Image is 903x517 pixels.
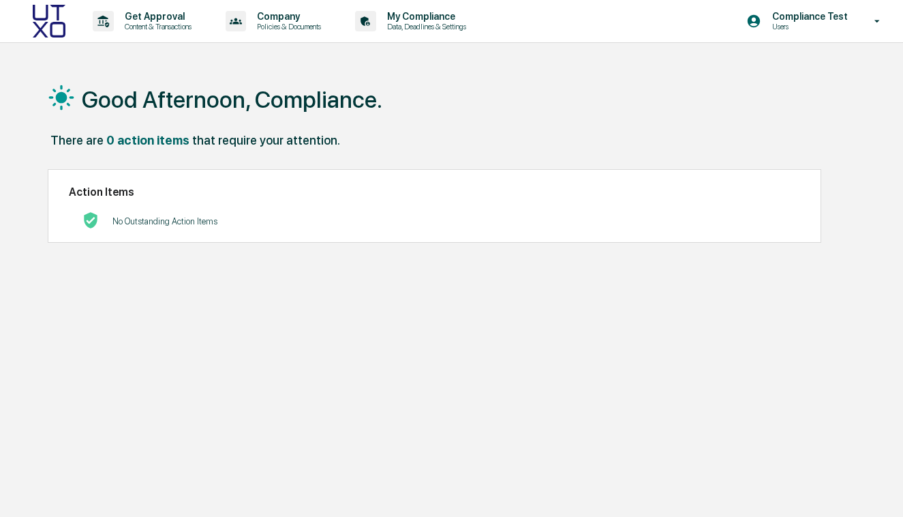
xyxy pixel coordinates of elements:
[376,22,473,31] p: Data, Deadlines & Settings
[82,86,382,113] h1: Good Afternoon, Compliance.
[50,133,104,147] div: There are
[859,472,896,509] iframe: Open customer support
[112,216,217,226] p: No Outstanding Action Items
[33,5,65,38] img: logo
[106,133,189,147] div: 0 action items
[376,11,473,22] p: My Compliance
[114,11,198,22] p: Get Approval
[246,22,328,31] p: Policies & Documents
[82,212,99,228] img: No Actions logo
[246,11,328,22] p: Company
[761,11,855,22] p: Compliance Test
[114,22,198,31] p: Content & Transactions
[761,22,855,31] p: Users
[69,186,800,198] h2: Action Items
[192,133,340,147] div: that require your attention.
